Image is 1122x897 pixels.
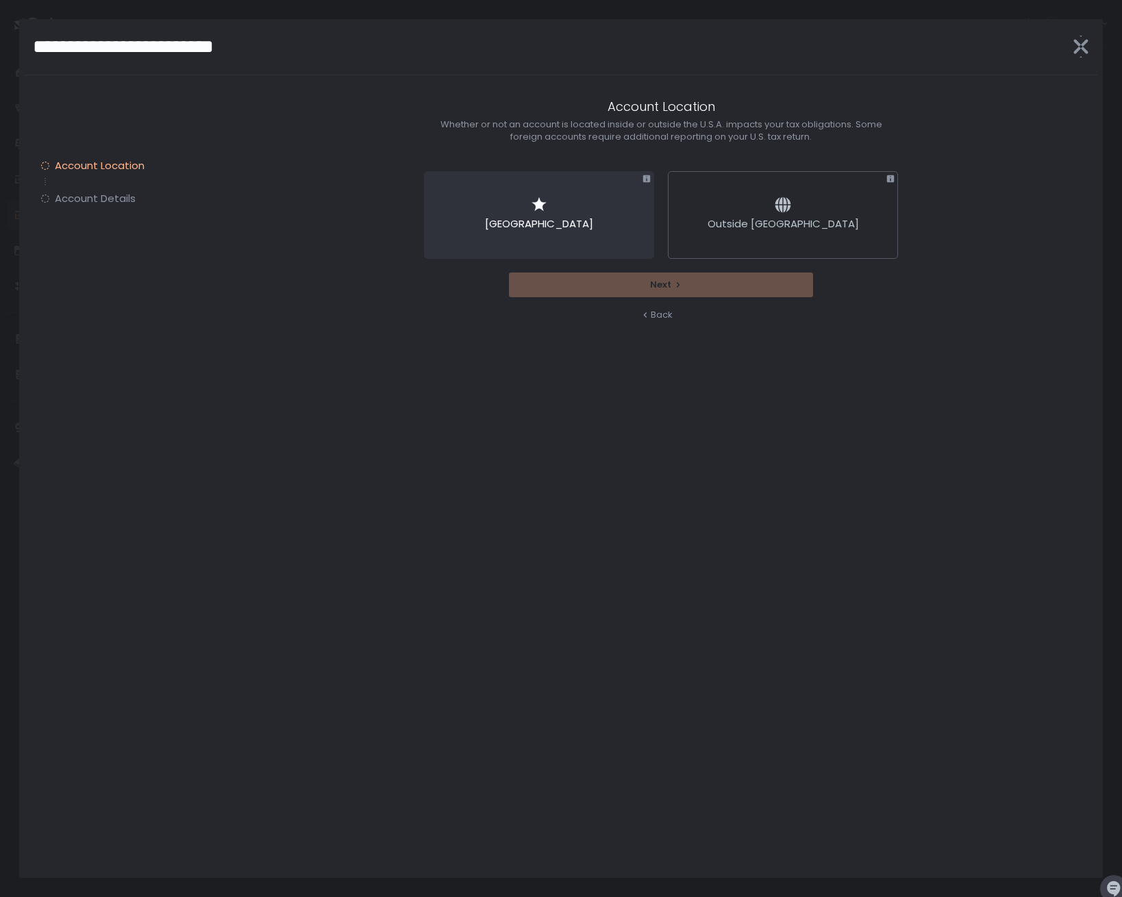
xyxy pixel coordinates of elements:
span: [GEOGRAPHIC_DATA] [485,216,593,231]
h1: Account Location [608,97,715,116]
span: Account Location [55,159,145,173]
div: Whether or not an account is located inside or outside the U.S.A. impacts your tax obligations. S... [424,118,898,143]
button: Back [509,303,813,329]
span: Outside [GEOGRAPHIC_DATA] [708,216,859,231]
span: Back [651,309,673,321]
span: Account Details [55,192,136,205]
